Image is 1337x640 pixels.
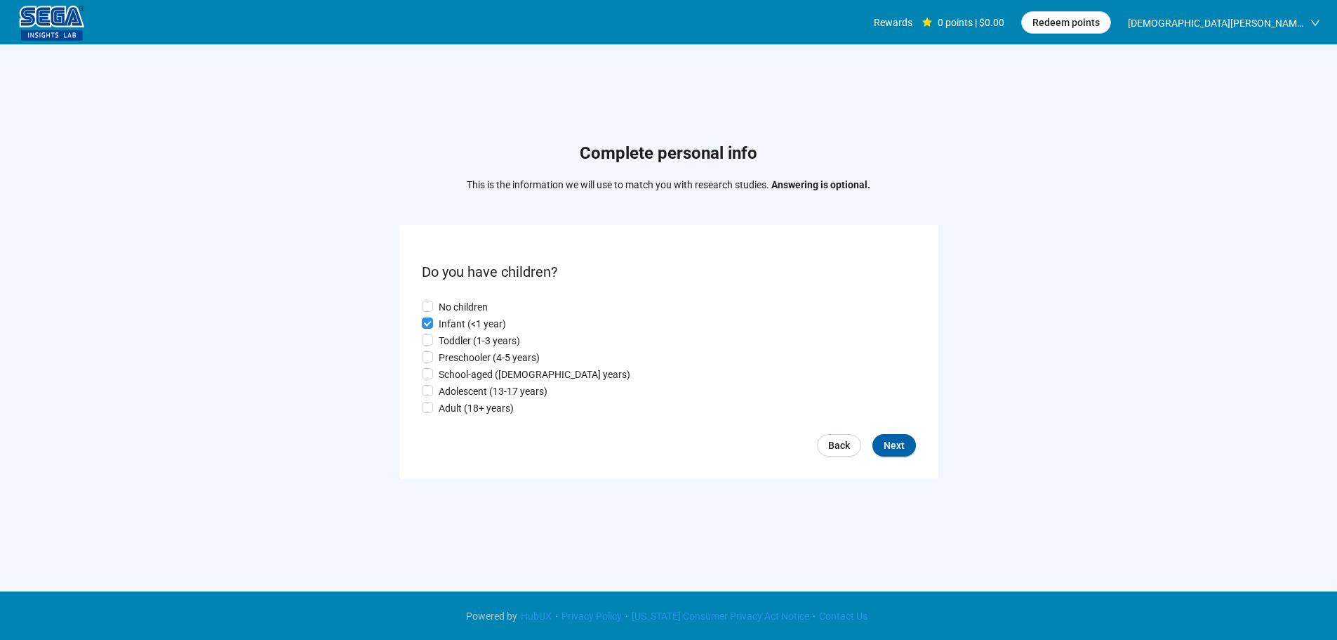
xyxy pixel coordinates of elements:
[439,350,540,365] p: Preschooler (4-5 years)
[922,18,932,27] span: star
[816,610,871,622] a: Contact Us
[872,434,916,457] button: Next
[828,438,850,453] span: Back
[817,434,861,457] a: Back
[439,333,520,348] p: Toddler (1-3 years)
[439,299,488,315] p: No children
[558,610,625,622] a: Privacy Policy
[517,610,555,622] a: HubUX
[439,400,514,416] p: Adult (18+ years)
[466,608,871,624] div: · · ·
[628,610,813,622] a: [US_STATE] Consumer Privacy Act Notice
[771,179,870,190] strong: Answering is optional.
[422,261,916,283] p: Do you have children?
[467,177,870,192] p: This is the information we will use to match you with research studies.
[1128,1,1303,46] span: [DEMOGRAPHIC_DATA][PERSON_NAME]
[466,610,517,622] span: Powered by
[439,316,506,332] p: Infant (<1 year)
[1032,15,1100,30] span: Redeem points
[439,384,547,399] p: Adolescent (13-17 years)
[884,438,905,453] span: Next
[1310,18,1320,28] span: down
[439,367,630,382] p: School-aged ([DEMOGRAPHIC_DATA] years)
[1021,11,1111,34] button: Redeem points
[467,141,870,167] h1: Complete personal info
